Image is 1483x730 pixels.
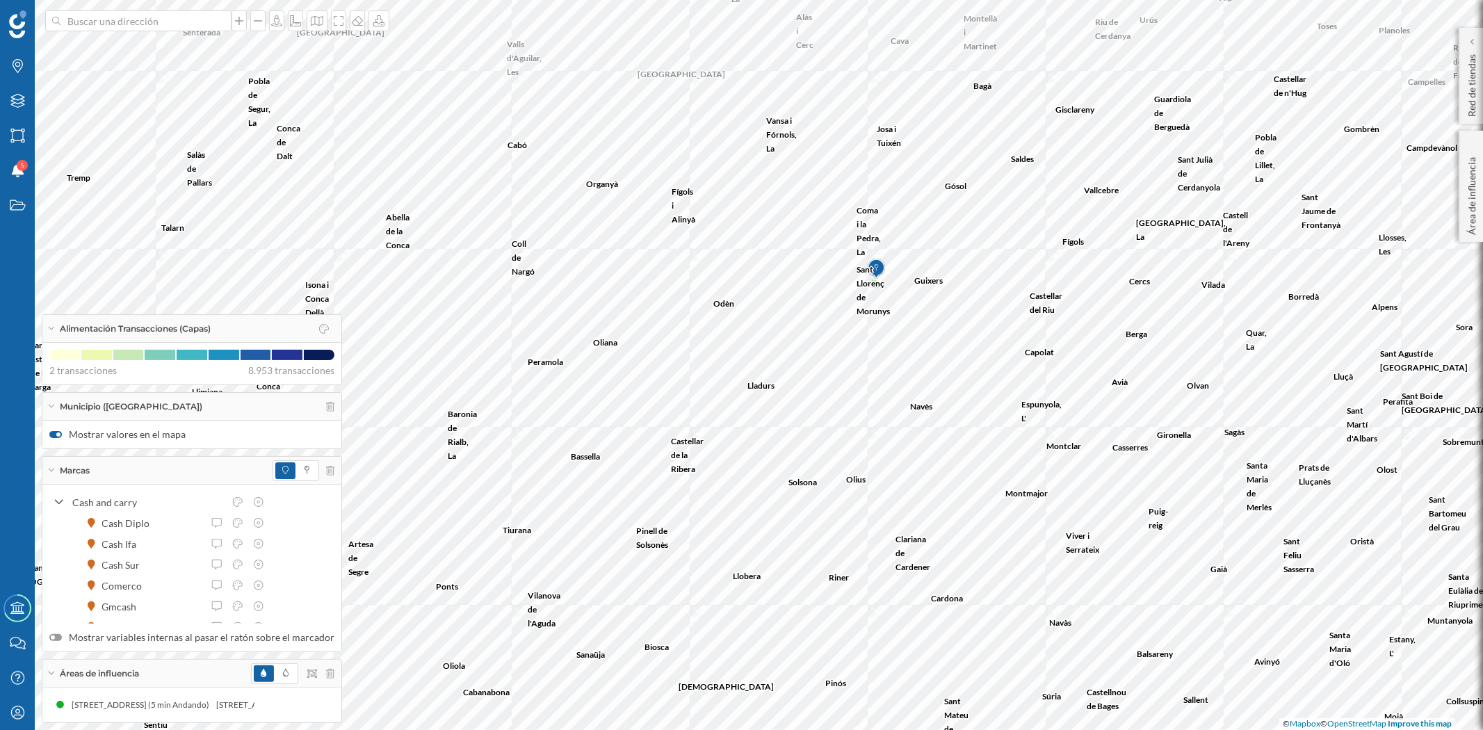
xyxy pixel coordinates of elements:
label: Mostrar valores en el mapa [49,428,334,441]
span: 8.953 transacciones [248,364,334,378]
p: Red de tiendas [1465,49,1479,117]
img: Marker [868,255,885,283]
div: Cash Ifa [102,537,144,551]
div: Cash and carry [72,495,224,510]
img: Geoblink Logo [9,10,26,38]
span: 5 [20,159,24,172]
a: OpenStreetMap [1327,718,1386,729]
p: Área de influencia [1465,152,1479,235]
div: Gmcash [102,599,144,614]
span: 2 transacciones [49,364,117,378]
label: Mostrar variables internas al pasar el ratón sobre el marcador [49,631,334,644]
div: Cash Sur [102,558,147,572]
div: [STREET_ADDRESS] (5 min Andando) [63,698,207,712]
a: Mapbox [1290,718,1320,729]
span: Marcas [60,464,90,477]
div: Comerco [102,578,149,593]
div: © © [1279,718,1455,730]
a: Improve this map [1388,718,1452,729]
span: Alimentación Transacciones (Capas) [60,323,211,335]
span: Áreas de influencia [60,667,139,680]
span: Soporte [28,10,77,22]
span: Municipio ([GEOGRAPHIC_DATA]) [60,400,202,413]
div: [STREET_ADDRESS] (5 min Andando) [207,698,352,712]
div: Gros Mercat [102,620,163,635]
div: Cash Diplo [102,516,157,530]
